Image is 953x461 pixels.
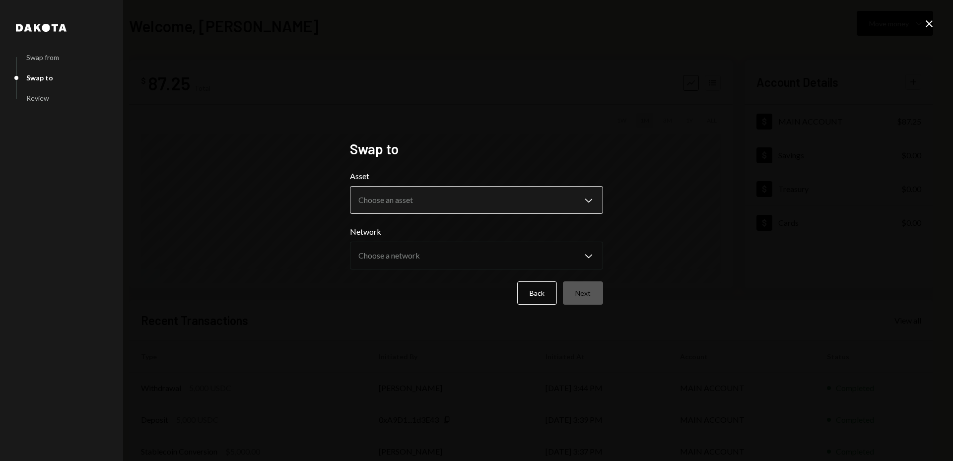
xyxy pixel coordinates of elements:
[26,94,49,102] div: Review
[350,242,603,269] button: Network
[26,53,59,62] div: Swap from
[350,139,603,159] h2: Swap to
[26,73,53,82] div: Swap to
[350,186,603,214] button: Asset
[517,281,557,305] button: Back
[350,170,603,182] label: Asset
[350,226,603,238] label: Network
